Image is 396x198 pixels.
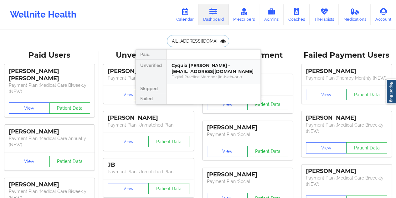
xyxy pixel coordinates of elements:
[306,168,387,175] div: [PERSON_NAME]
[207,171,288,178] div: [PERSON_NAME]
[339,4,371,25] a: Medications
[108,114,189,122] div: [PERSON_NAME]
[247,146,288,157] button: Patient Data
[346,89,387,100] button: Patient Data
[9,135,90,148] p: Payment Plan : Medical Care Annually (NEW)
[306,89,347,100] button: View
[9,156,50,167] button: View
[136,49,166,60] div: Paid
[172,63,255,74] div: Cyquia [PERSON_NAME] - [EMAIL_ADDRESS][DOMAIN_NAME]
[306,68,387,75] div: [PERSON_NAME]
[9,128,90,135] div: [PERSON_NAME]
[306,114,387,122] div: [PERSON_NAME]
[108,169,189,175] p: Payment Plan : Unmatched Plan
[247,99,288,110] button: Patient Data
[310,4,339,25] a: Therapists
[9,82,90,95] p: Payment Plan : Medical Care Biweekly (NEW)
[108,183,149,194] button: View
[108,122,189,128] p: Payment Plan : Unmatched Plan
[207,178,288,185] p: Payment Plan : Social
[306,175,387,187] p: Payment Plan : Medical Care Biweekly (NEW)
[136,84,166,94] div: Skipped
[172,4,198,25] a: Calendar
[4,50,95,60] div: Paid Users
[103,50,193,60] div: Unverified Users
[172,74,255,80] div: Digital Practice Member (In-Network)
[207,124,288,131] div: [PERSON_NAME]
[306,122,387,134] p: Payment Plan : Medical Care Biweekly (NEW)
[108,136,149,147] button: View
[148,183,189,194] button: Patient Data
[371,4,396,25] a: Account
[108,75,189,81] p: Payment Plan : Unmatched Plan
[259,4,284,25] a: Admins
[284,4,310,25] a: Coaches
[136,94,166,104] div: Failed
[301,50,392,60] div: Failed Payment Users
[306,75,387,81] p: Payment Plan : Therapy Monthly (NEW)
[108,68,189,75] div: [PERSON_NAME]
[198,4,229,25] a: Dashboard
[306,142,347,154] button: View
[49,102,90,114] button: Patient Data
[229,4,260,25] a: Prescribers
[9,181,90,188] div: [PERSON_NAME]
[108,161,189,169] div: JB
[136,60,166,84] div: Unverified
[207,131,288,138] p: Payment Plan : Social
[386,79,396,104] a: Report Bug
[207,146,248,157] button: View
[346,142,387,154] button: Patient Data
[9,102,50,114] button: View
[207,99,248,110] button: View
[108,89,149,100] button: View
[148,136,189,147] button: Patient Data
[49,156,90,167] button: Patient Data
[9,68,90,82] div: [PERSON_NAME] [PERSON_NAME]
